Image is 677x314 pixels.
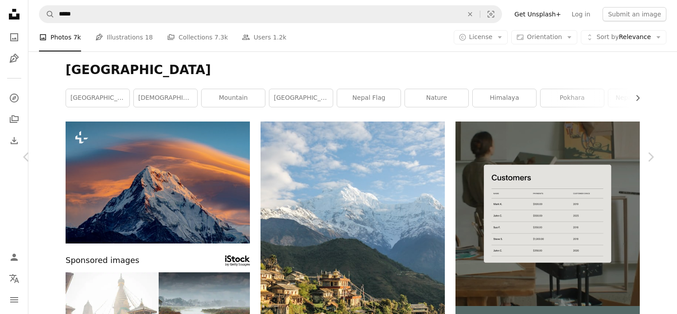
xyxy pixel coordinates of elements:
button: License [454,30,508,44]
a: Photos [5,28,23,46]
button: Clear [460,6,480,23]
a: [DEMOGRAPHIC_DATA] girl [134,89,197,107]
a: Collections [5,110,23,128]
a: Illustrations 18 [95,23,153,51]
button: Visual search [480,6,502,23]
a: nature [405,89,468,107]
a: Collections 7.3k [167,23,228,51]
a: Log in / Sign up [5,248,23,266]
a: mountain [202,89,265,107]
a: himalaya [473,89,536,107]
a: Log in [566,7,595,21]
span: Relevance [596,33,651,42]
img: a very tall mountain covered in snow under a cloudy sky [66,122,250,243]
a: Illustrations [5,50,23,67]
button: Search Unsplash [39,6,54,23]
a: pokhara [541,89,604,107]
button: Language [5,270,23,287]
button: scroll list to the right [630,89,640,107]
span: 18 [145,32,153,42]
img: file-1747939376688-baf9a4a454ffimage [455,122,640,306]
span: Sort by [596,33,619,40]
a: Get Unsplash+ [509,7,566,21]
span: Orientation [527,33,562,40]
button: Submit an image [603,7,666,21]
a: nepal mountain [608,89,672,107]
h1: [GEOGRAPHIC_DATA] [66,62,640,78]
a: a very tall mountain covered in snow under a cloudy sky [66,178,250,186]
span: 7.3k [214,32,228,42]
a: [GEOGRAPHIC_DATA] [66,89,129,107]
button: Menu [5,291,23,309]
span: Sponsored images [66,254,139,267]
span: License [469,33,493,40]
form: Find visuals sitewide [39,5,502,23]
a: houses overlooking mountain range [261,255,445,263]
a: Users 1.2k [242,23,286,51]
a: Next [624,114,677,200]
a: nepal flag [337,89,401,107]
a: [GEOGRAPHIC_DATA] [269,89,333,107]
a: Explore [5,89,23,107]
button: Orientation [511,30,577,44]
button: Sort byRelevance [581,30,666,44]
span: 1.2k [273,32,286,42]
